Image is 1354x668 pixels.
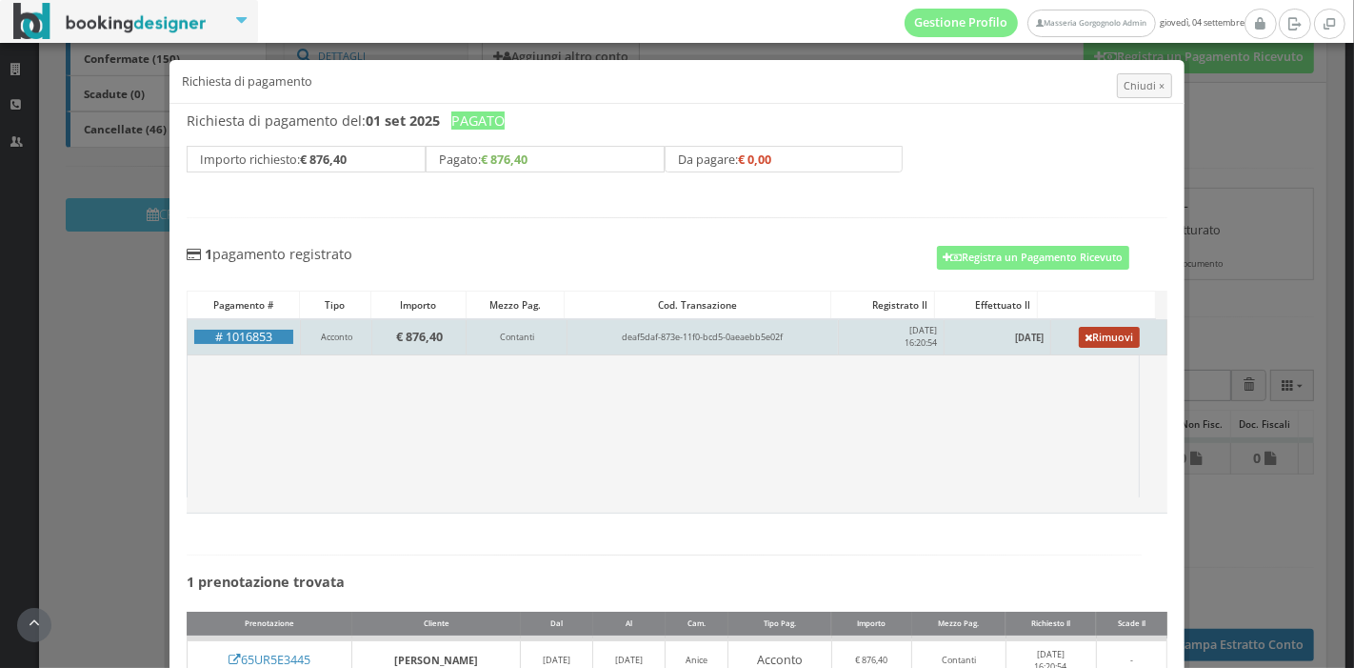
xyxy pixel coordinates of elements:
div: Tipo Pag. [728,612,831,636]
b: [DATE] [1015,332,1044,344]
a: Masseria Gorgognolo Admin [1027,10,1155,37]
a: Rimuovi [1079,327,1140,348]
div: Mezzo Pag. [467,292,563,318]
h4: Richiesta di pagamento del: [187,112,1143,129]
div: Al [593,612,665,636]
button: Close [1117,73,1172,98]
a: Gestione Profilo [905,9,1019,37]
span: Chiudi × [1124,78,1165,92]
h5: Pagato: [426,146,665,172]
span: giovedì, 04 settembre [905,9,1244,37]
div: Dal [521,612,592,636]
h5: Da pagare: [665,146,904,172]
span: PAGATO [451,111,505,130]
div: Cam. [666,612,727,636]
div: Importo [832,612,912,636]
td: deaf5daf-873e-11f0-bcd5-0aeaebb5e02f [567,319,839,354]
div: Registrato il [831,292,934,318]
button: Registra un Pagamento Ricevuto [937,246,1129,270]
div: Richiesto il [1006,612,1096,636]
b: € 876,40 [481,152,528,168]
div: Cliente [352,612,520,636]
b: € 0,00 [738,152,771,168]
h5: Richiesta di pagamento [182,73,1172,91]
td: Contanti [467,319,567,354]
b: [PERSON_NAME] [394,653,478,667]
div: Mezzo Pag. [912,612,1005,636]
h5: Acconto [735,653,824,667]
div: Cod. Transazione [565,292,831,318]
td: [DATE] 16:20:54 [838,319,945,354]
img: BookingDesigner.com [13,3,207,40]
div: Scade il [1097,612,1167,636]
div: Effettuato il [935,292,1037,318]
